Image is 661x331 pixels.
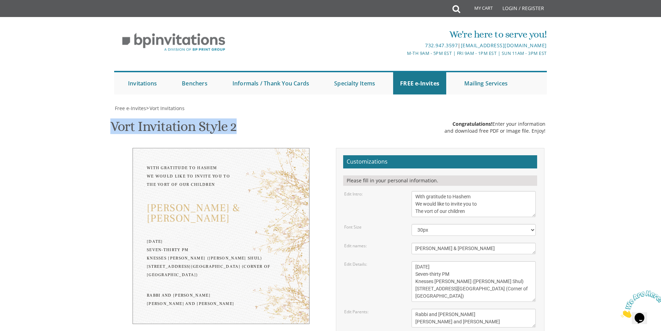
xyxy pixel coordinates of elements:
label: Font Size [344,224,362,230]
a: Vort Invitations [149,105,185,111]
h1: Vort Invitation Style 2 [110,119,237,139]
div: Please fill in your personal information. [343,175,537,186]
label: Edit names: [344,243,367,249]
textarea: [DATE] Seven-thirty PM [PERSON_NAME][GEOGRAPHIC_DATA][PERSON_NAME] [STREET_ADDRESS][US_STATE] [412,261,536,302]
div: With gratitude to Hashem We would like to invite you to The vort of our children [147,164,295,189]
span: Free e-Invites [115,105,146,111]
span: Congratulations! [452,121,492,127]
textarea: [PERSON_NAME] & [PERSON_NAME] [412,243,536,254]
div: | [259,41,547,50]
a: 732.947.3597 [425,42,458,49]
div: We're here to serve you! [259,27,547,41]
label: Edit Parents: [344,309,368,315]
a: Mailing Services [457,72,515,94]
div: Rabbi and [PERSON_NAME] [PERSON_NAME] and [PERSON_NAME] [147,291,295,308]
label: Edit Intro: [344,191,363,197]
img: Chat attention grabber [3,3,46,30]
a: FREE e-Invites [393,72,446,94]
a: Informals / Thank You Cards [226,72,316,94]
div: and download free PDF or Image file. Enjoy! [444,127,545,134]
img: BP Invitation Loft [114,28,233,57]
div: [PERSON_NAME] & [PERSON_NAME] [147,203,295,224]
span: Vort Invitations [150,105,185,111]
a: Benchers [175,72,214,94]
h2: Customizations [343,155,537,168]
a: [EMAIL_ADDRESS][DOMAIN_NAME] [461,42,547,49]
iframe: chat widget [618,288,661,321]
textarea: [PERSON_NAME] and [PERSON_NAME] [PERSON_NAME] and [PERSON_NAME] [412,309,536,328]
div: M-Th 9am - 5pm EST | Fri 9am - 1pm EST | Sun 11am - 3pm EST [259,50,547,57]
label: Edit Details: [344,261,367,267]
div: [DATE] Seven-thirty PM Knesses [PERSON_NAME] ([PERSON_NAME] Shul) [STREET_ADDRESS][GEOGRAPHIC_DAT... [147,238,295,279]
a: Invitations [121,72,164,94]
a: My Cart [459,1,498,18]
textarea: With gratitude to Hashem We would like to invite you to The vort of our children [412,191,536,217]
div: Enter your information [444,121,545,127]
a: Specialty Items [327,72,382,94]
span: > [146,105,185,111]
a: Free e-Invites [114,105,146,111]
